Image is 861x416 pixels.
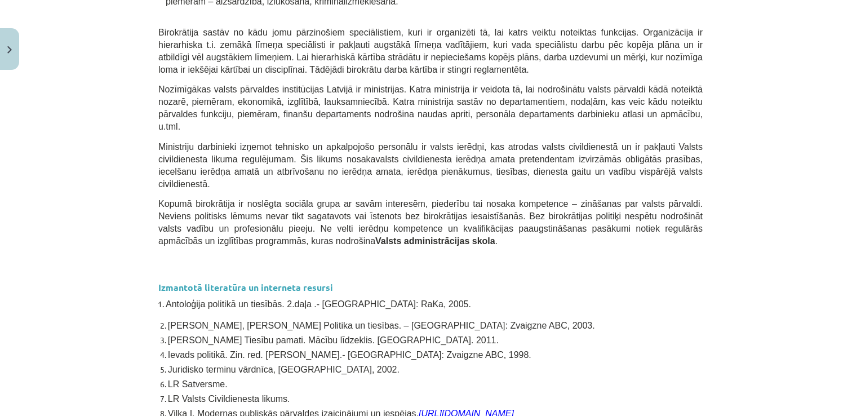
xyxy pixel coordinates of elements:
strong: Izmantotā literatūra un interneta resursi [158,281,333,293]
span: Antoloģija politikā un tiesībās. 2.daļa .- [GEOGRAPHIC_DATA]: RaKa, 2005. [166,299,471,309]
img: icon-close-lesson-0947bae3869378f0d4975bcd49f059093ad1ed9edebbc8119c70593378902aed.svg [7,46,12,54]
b: Valsts administrācijas skola [375,236,495,246]
span: Ministriju darbinieki izņemot tehnisko un apkalpojošo personālu ir valsts ierēdņi, kas atrodas va... [158,142,703,164]
span: Birokrātija sastāv no kādu jomu pārzinošiem speciālistiem, kuri ir organizēti tā, lai katrs veikt... [158,28,703,74]
span: Juridisko terminu vārdnīca, [GEOGRAPHIC_DATA], 2002. [168,365,400,374]
span: [PERSON_NAME] Tiesību pamati. Mācību līdzeklis. [GEOGRAPHIC_DATA]. 2011. [168,335,499,345]
span: valsts civildienesta ierēdņa amata pretendentam izvirzāmās obligātās prasības, iecelšanu ierēdņa ... [158,154,703,189]
span: Nozīmīgākas valsts pārvaldes institūcijas Latvijā ir ministrijas. Katra ministrija ir veidota tā,... [158,85,703,131]
span: Kopumā birokrātija ir noslēgta sociāla grupa ar savām interesēm, piederību tai nosaka kompetence ... [158,199,703,246]
span: Ievads politikā. Zin. red. [PERSON_NAME].- [GEOGRAPHIC_DATA]: Zvaigzne ABC, 1998. [168,350,531,360]
span: LR Satversme. [168,379,228,389]
span: LR Valsts Civildienesta likums. [168,394,290,404]
span: [PERSON_NAME], [PERSON_NAME] Politika un tiesības. – [GEOGRAPHIC_DATA]: Zvaigzne ABC, 2003. [168,321,595,330]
